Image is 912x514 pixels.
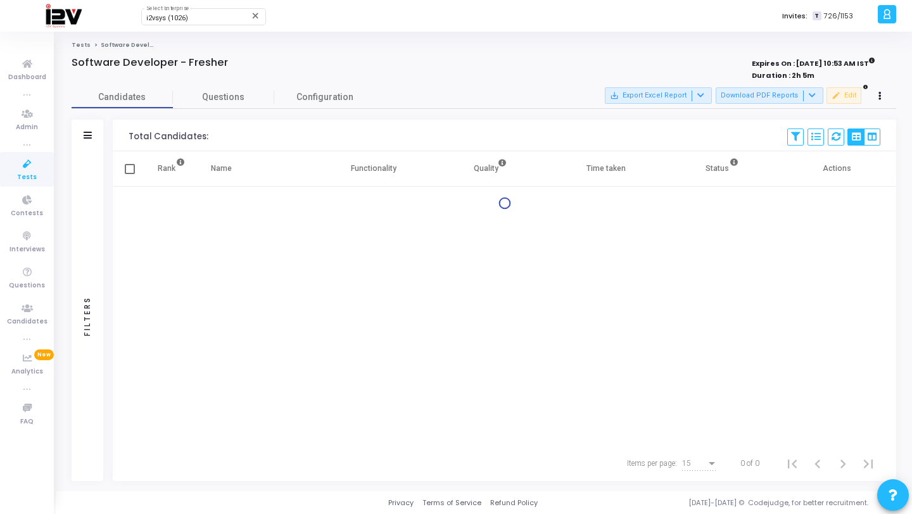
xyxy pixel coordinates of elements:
[856,451,881,476] button: Last page
[538,498,896,508] div: [DATE]-[DATE] © Codejudge, for better recruitment.
[422,498,481,508] a: Terms of Service
[610,91,619,100] mat-icon: save_alt
[11,208,43,219] span: Contests
[7,317,47,327] span: Candidates
[682,460,718,468] mat-select: Items per page:
[9,244,45,255] span: Interviews
[146,14,188,22] span: i2vsys (1026)
[211,161,232,175] div: Name
[34,349,54,360] span: New
[490,498,538,508] a: Refund Policy
[682,459,691,468] span: 15
[72,41,896,49] nav: breadcrumb
[716,87,823,104] button: Download PDF Reports
[432,151,548,187] th: Quality
[586,161,626,175] div: Time taken
[813,11,821,21] span: T
[17,172,37,183] span: Tests
[627,458,677,469] div: Items per page:
[45,3,82,28] img: logo
[752,70,814,80] strong: Duration : 2h 5m
[173,91,274,104] span: Questions
[752,55,875,69] strong: Expires On : [DATE] 10:53 AM IST
[82,246,93,385] div: Filters
[388,498,414,508] a: Privacy
[826,87,861,104] button: Edit
[780,451,805,476] button: First page
[824,11,853,22] span: 726/1153
[72,41,91,49] a: Tests
[72,91,173,104] span: Candidates
[847,128,880,146] div: View Options
[740,458,759,469] div: 0 of 0
[16,122,38,133] span: Admin
[780,151,896,187] th: Actions
[605,87,712,104] button: Export Excel Report
[72,56,228,69] h4: Software Developer - Fresher
[129,132,208,142] div: Total Candidates:
[144,151,198,187] th: Rank
[296,91,353,104] span: Configuration
[805,451,830,476] button: Previous page
[832,91,840,100] mat-icon: edit
[101,41,196,49] span: Software Developer - Fresher
[664,151,780,187] th: Status
[11,367,43,377] span: Analytics
[251,11,261,21] mat-icon: Clear
[782,11,807,22] label: Invites:
[316,151,432,187] th: Functionality
[9,280,45,291] span: Questions
[8,72,46,83] span: Dashboard
[830,451,856,476] button: Next page
[20,417,34,427] span: FAQ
